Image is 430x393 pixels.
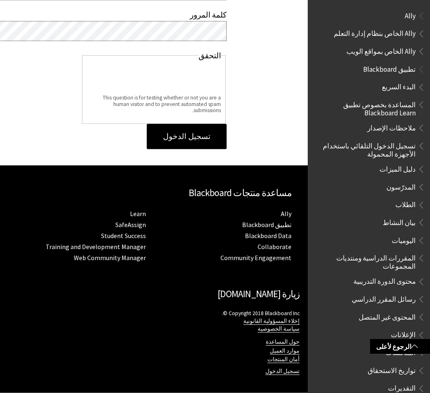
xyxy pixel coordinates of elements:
[243,318,300,325] a: إخلاء المسؤولية القانونية
[318,251,416,270] span: المقررات الدراسية ومنتديات المجموعات
[198,51,221,60] legend: التحقق
[352,292,416,303] span: رسائل المقرر الدراسي
[8,186,291,200] h2: مساعدة منتجات Blackboard
[46,243,146,251] a: Training and Development Manager
[115,221,146,229] a: SafeAssign
[265,368,300,375] a: تسجيل الدخول
[318,98,416,117] span: المساعدة بخصوص تطبيق Blackboard Learn
[218,288,300,300] a: زيارة [DOMAIN_NAME]
[395,198,416,209] span: الطلاب
[313,9,425,58] nav: Book outline for Anthology Ally Help
[388,382,416,393] span: التقديرات
[281,210,291,218] a: Ally
[130,210,146,218] a: Learn
[74,254,146,262] a: Web Community Manager
[334,27,416,38] span: Ally الخاص بنظام إدارة التعلم
[190,10,227,20] label: كلمة المرور
[221,254,291,262] a: Community Engagement
[359,310,416,321] span: المحتوى غير المتصل
[353,275,416,286] span: محتوى الدورة التدريبية
[270,347,300,355] a: موارد العميل
[267,356,300,363] a: أمان المنتجات
[318,139,416,158] span: تسجيل الدخول التلقائي باستخدام الأجهزة المحمولة
[405,9,416,20] span: Ally
[363,62,416,73] span: تطبيق Blackboard
[391,328,416,339] span: الإعلانات
[258,243,291,251] a: Collaborate
[266,338,300,346] a: حول المساعدة
[101,232,146,240] a: Student Success
[386,180,416,191] span: المدرّسون
[379,162,416,173] span: دليل الميزات
[382,80,416,91] span: البدء السريع
[392,234,416,245] span: اليوميات
[242,221,291,229] a: تطبيق Blackboard
[367,121,416,132] span: ملاحظات الإصدار
[97,63,221,95] iframe: reCAPTCHA
[8,309,300,333] p: ‎© Copyright 2018 Blackboard Inc.
[368,364,416,375] span: تواريخ الاستحقاق
[383,216,416,227] span: بيان النشاط
[370,339,430,354] a: الرجوع لأعلى
[346,44,416,55] span: Ally الخاص بمواقع الويب
[386,346,416,357] span: المناقشات
[87,95,221,114] div: This question is for testing whether or not you are a human visitor and to prevent automated spam...
[147,124,227,149] input: تسجيل الدخول
[245,232,291,240] a: Blackboard Data
[258,325,300,333] a: سياسة الخصوصية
